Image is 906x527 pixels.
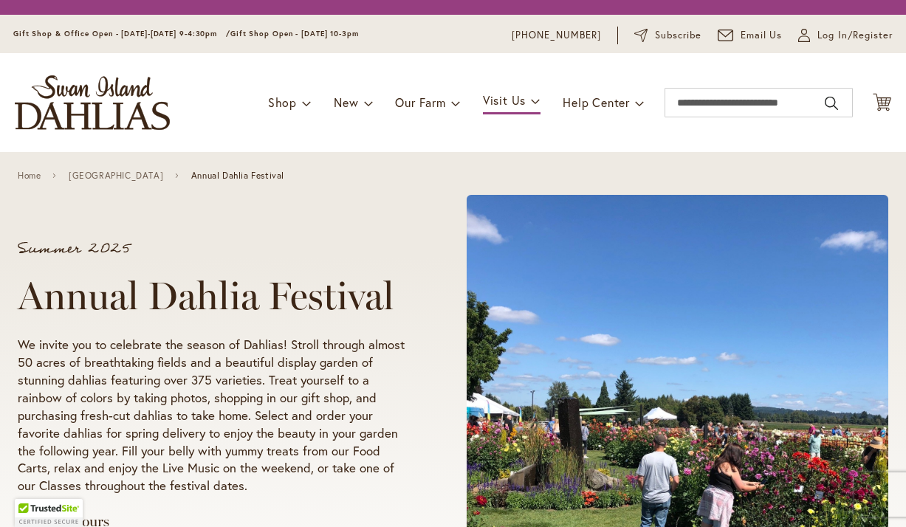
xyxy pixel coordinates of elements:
[655,28,701,43] span: Subscribe
[191,170,284,181] span: Annual Dahlia Festival
[512,28,601,43] a: [PHONE_NUMBER]
[483,92,526,108] span: Visit Us
[817,28,893,43] span: Log In/Register
[18,241,411,256] p: Summer 2025
[741,28,783,43] span: Email Us
[13,29,230,38] span: Gift Shop & Office Open - [DATE]-[DATE] 9-4:30pm /
[18,274,411,318] h1: Annual Dahlia Festival
[634,28,701,43] a: Subscribe
[268,94,297,110] span: Shop
[69,170,163,181] a: [GEOGRAPHIC_DATA]
[718,28,783,43] a: Email Us
[334,94,358,110] span: New
[230,29,359,38] span: Gift Shop Open - [DATE] 10-3pm
[825,92,838,115] button: Search
[395,94,445,110] span: Our Farm
[18,170,41,181] a: Home
[15,75,170,130] a: store logo
[18,336,411,495] p: We invite you to celebrate the season of Dahlias! Stroll through almost 50 acres of breathtaking ...
[798,28,893,43] a: Log In/Register
[563,94,630,110] span: Help Center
